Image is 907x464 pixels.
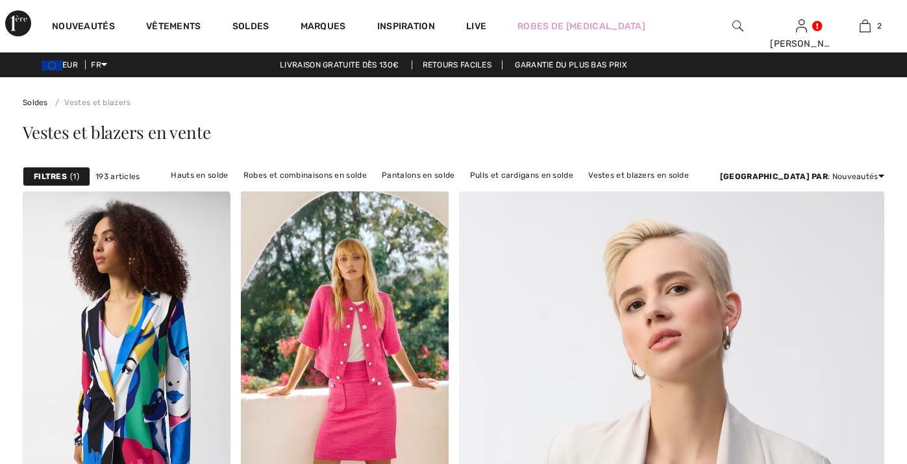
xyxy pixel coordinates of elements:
[582,167,695,184] a: Vestes et blazers en solde
[52,21,115,34] a: Nouveautés
[834,18,896,34] a: 2
[327,184,397,201] a: Jupes en solde
[796,18,807,34] img: Mes infos
[796,19,807,32] a: Se connecter
[720,171,884,182] div: : Nouveautés
[732,18,743,34] img: recherche
[23,98,48,107] a: Soldes
[34,171,67,182] strong: Filtres
[466,19,486,33] a: Live
[375,167,461,184] a: Pantalons en solde
[91,60,107,69] span: FR
[42,60,62,71] img: Euro
[399,184,533,201] a: Vêtements d'extérieur en solde
[50,98,130,107] a: Vestes et blazers
[70,171,79,182] span: 1
[877,20,882,32] span: 2
[860,18,871,34] img: Mon panier
[504,60,638,69] a: Garantie du plus bas prix
[770,37,832,51] div: [PERSON_NAME]
[517,19,645,33] a: Robes de [MEDICAL_DATA]
[42,60,83,69] span: EUR
[5,10,31,36] img: 1ère Avenue
[95,171,140,182] span: 193 articles
[237,167,373,184] a: Robes et combinaisons en solde
[146,21,201,34] a: Vêtements
[23,121,210,143] span: Vestes et blazers en vente
[232,21,269,34] a: Soldes
[269,60,409,69] a: Livraison gratuite dès 130€
[412,60,503,69] a: Retours faciles
[164,167,234,184] a: Hauts en solde
[464,167,580,184] a: Pulls et cardigans en solde
[720,172,828,181] strong: [GEOGRAPHIC_DATA] par
[377,21,435,34] span: Inspiration
[301,21,346,34] a: Marques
